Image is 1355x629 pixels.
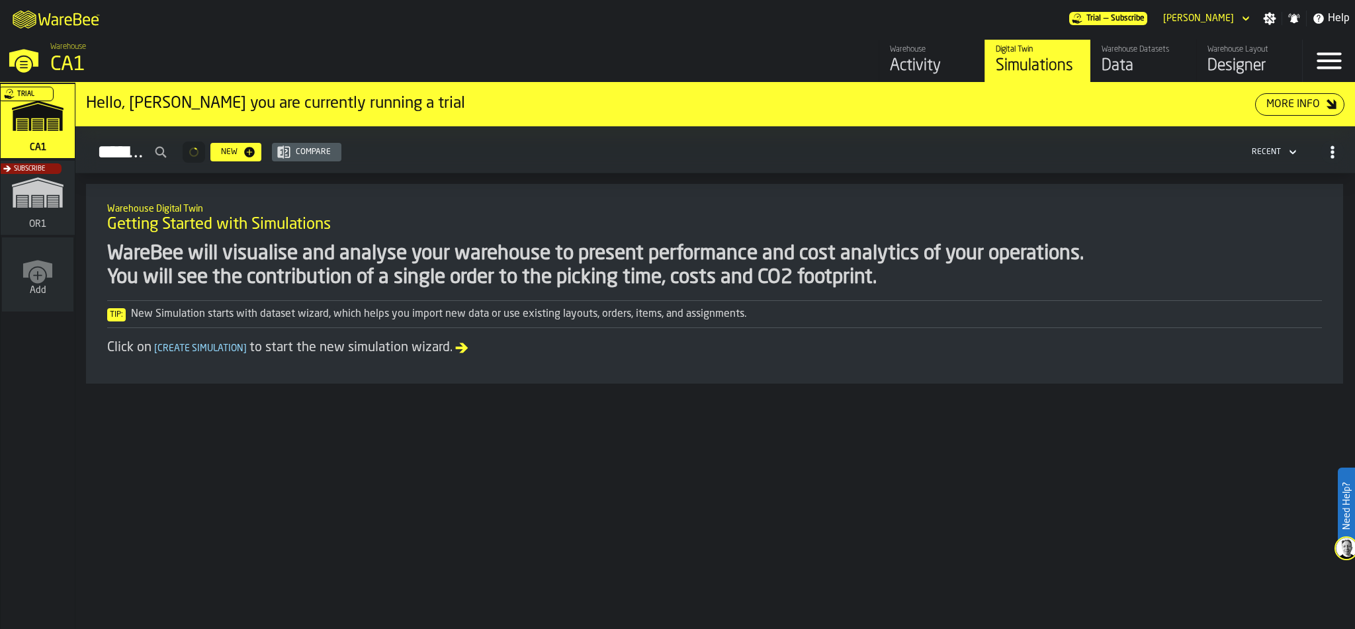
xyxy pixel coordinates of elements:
label: button-toggle-Notifications [1282,12,1306,25]
span: Getting Started with Simulations [107,214,331,235]
div: title-Getting Started with Simulations [97,194,1333,242]
h2: Sub Title [107,201,1322,214]
a: link-to-/wh/i/76e2a128-1b54-4d66-80d4-05ae4c277723/simulations [984,40,1090,82]
div: DropdownMenuValue-4 [1252,147,1281,157]
label: button-toggle-Settings [1258,12,1282,25]
span: Add [30,285,46,296]
a: link-to-/wh/i/76e2a128-1b54-4d66-80d4-05ae4c277723/designer [1196,40,1302,82]
span: Tip: [107,308,126,321]
span: Help [1328,11,1350,26]
span: Subscribe [1111,14,1145,23]
div: Digital Twin [996,45,1080,54]
div: WareBee will visualise and analyse your warehouse to present performance and cost analytics of yo... [107,242,1322,290]
button: button-New [210,143,261,161]
div: DropdownMenuValue-4 [1246,144,1299,160]
label: button-toggle-Menu [1303,40,1355,82]
div: Warehouse [890,45,974,54]
div: Designer [1207,56,1291,77]
span: Create Simulation [152,344,249,353]
span: Trial [17,91,34,98]
div: Menu Subscription [1069,12,1147,25]
span: Trial [1086,14,1101,23]
div: ButtonLoadMore-Loading...-Prev-First-Last [177,142,210,163]
a: link-to-/wh/new [2,237,73,314]
div: More Info [1261,97,1325,112]
div: Activity [890,56,974,77]
div: Compare [290,147,336,157]
a: link-to-/wh/i/02d92962-0f11-4133-9763-7cb092bceeef/simulations [1,161,75,237]
span: Warehouse [50,42,86,52]
label: button-toggle-Help [1307,11,1355,26]
div: New [216,147,243,157]
label: Need Help? [1339,469,1354,543]
span: — [1104,14,1108,23]
div: DropdownMenuValue-David Kapusinski [1163,13,1234,24]
div: New Simulation starts with dataset wizard, which helps you import new data or use existing layout... [107,306,1322,322]
h2: button-Simulations [75,126,1355,173]
a: link-to-/wh/i/76e2a128-1b54-4d66-80d4-05ae4c277723/feed/ [879,40,984,82]
span: Subscribe [14,165,45,173]
div: Simulations [996,56,1080,77]
div: DropdownMenuValue-David Kapusinski [1158,11,1252,26]
a: link-to-/wh/i/76e2a128-1b54-4d66-80d4-05ae4c277723/pricing/ [1069,12,1147,25]
a: link-to-/wh/i/76e2a128-1b54-4d66-80d4-05ae4c277723/data [1090,40,1196,82]
button: button-More Info [1255,93,1344,116]
div: ItemListCard- [75,83,1355,126]
a: link-to-/wh/i/76e2a128-1b54-4d66-80d4-05ae4c277723/simulations [1,84,75,161]
div: Hello, [PERSON_NAME] you are currently running a trial [86,93,1255,114]
div: Data [1102,56,1186,77]
span: [ [154,344,157,353]
div: Warehouse Layout [1207,45,1291,54]
div: Warehouse Datasets [1102,45,1186,54]
div: ItemListCard- [86,184,1343,384]
span: ] [243,344,247,353]
div: CA1 [50,53,408,77]
button: button-Compare [272,143,341,161]
div: Click on to start the new simulation wizard. [107,339,1322,357]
